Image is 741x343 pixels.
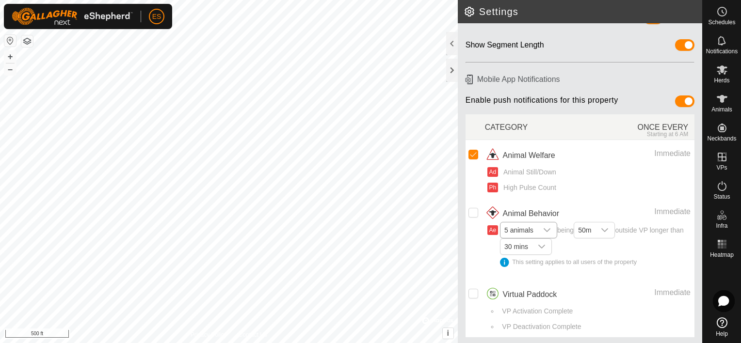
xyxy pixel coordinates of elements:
span: 50m [574,222,595,238]
span: Status [713,194,730,200]
div: Show Segment Length [466,39,544,54]
span: being outside VP longer than [500,226,691,267]
button: Ae [487,225,498,235]
button: + [4,51,16,62]
a: Contact Us [239,330,267,339]
span: Animal Welfare [503,150,555,161]
button: Ad [487,167,498,177]
div: dropdown trigger [532,239,551,254]
button: Reset Map [4,35,16,47]
span: Virtual Paddock [503,289,557,300]
span: 30 mins [500,239,532,254]
span: Animal Behavior [503,208,560,219]
div: Immediate [605,206,691,218]
button: i [443,328,453,339]
div: ONCE EVERY [590,116,694,138]
span: 5 animals [500,222,537,238]
span: Infra [716,223,727,229]
span: i [447,329,449,337]
h6: Mobile App Notifications [462,71,698,88]
span: Neckbands [707,136,736,141]
div: CATEGORY [485,116,590,138]
img: virtual paddocks icon [485,287,500,302]
img: animal welfare icon [485,148,500,163]
div: Starting at 6 AM [590,131,688,138]
div: dropdown trigger [537,222,557,238]
span: Animal Still/Down [500,167,556,177]
span: Schedules [708,19,735,25]
span: Animals [711,107,732,112]
img: animal behavior icon [485,206,500,221]
a: Help [703,313,741,341]
span: Herds [714,78,729,83]
span: ES [152,12,161,22]
div: This setting applies to all users of the property [500,258,691,267]
button: Ph [487,183,498,192]
a: Privacy Policy [191,330,227,339]
div: dropdown trigger [595,222,614,238]
span: VPs [716,165,727,171]
img: Gallagher Logo [12,8,133,25]
button: – [4,63,16,75]
span: High Pulse Count [500,183,556,193]
div: Immediate [605,148,691,159]
h2: Settings [464,6,702,17]
span: Heatmap [710,252,734,258]
span: Notifications [706,48,738,54]
div: Immediate [605,287,691,298]
span: VP Activation Complete [499,306,573,316]
span: Help [716,331,728,337]
span: Enable push notifications for this property [466,95,618,110]
span: VP Deactivation Complete [499,322,581,332]
button: Map Layers [21,35,33,47]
